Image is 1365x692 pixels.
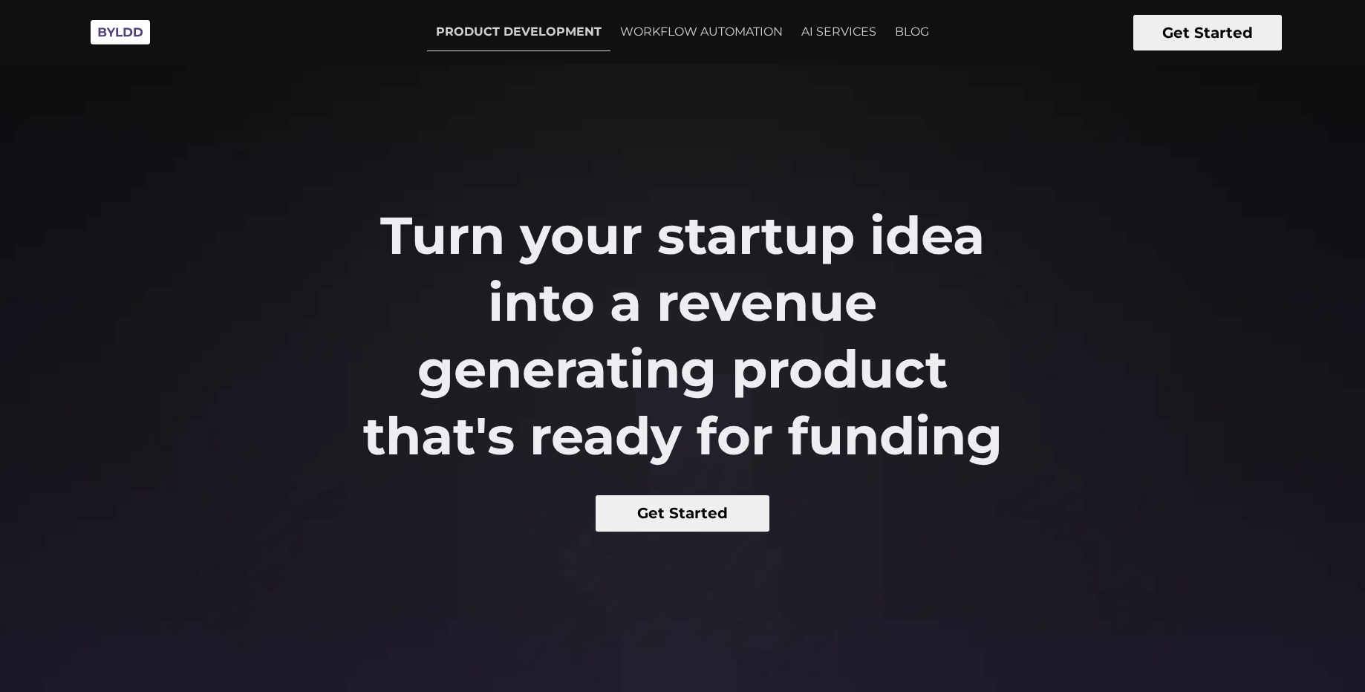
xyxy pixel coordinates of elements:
h2: Turn your startup idea into a revenue generating product that's ready for funding [342,202,1024,469]
a: PRODUCT DEVELOPMENT [427,13,610,51]
img: Byldd - Product Development Company [83,12,157,53]
button: Get Started [1133,15,1282,50]
a: BLOG [886,13,938,50]
a: WORKFLOW AUTOMATION [611,13,792,50]
a: AI SERVICES [792,13,885,50]
button: Get Started [596,495,770,532]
